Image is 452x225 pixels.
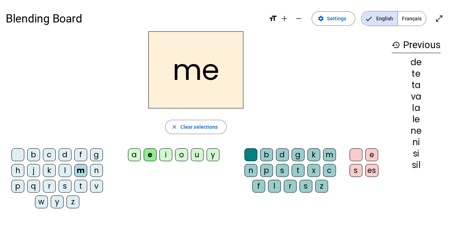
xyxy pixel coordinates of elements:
div: f [74,148,87,161]
div: m [323,148,336,161]
div: ni [392,138,441,147]
div: s [299,180,312,193]
div: p [260,164,273,177]
span: English [361,11,397,26]
h3: Previous [392,37,441,53]
mat-icon: settings [318,15,324,22]
div: te [392,70,441,78]
span: Clear selections [180,123,218,131]
div: j [27,164,40,177]
div: le [392,115,441,124]
div: e [144,148,157,161]
span: Settings [327,14,346,23]
div: g [292,148,304,161]
div: u [191,148,204,161]
mat-icon: add [280,14,289,23]
div: si [392,149,441,158]
div: y [207,148,219,161]
div: x [307,164,320,177]
div: c [43,148,56,161]
div: n [90,164,103,177]
button: Decrease font size [292,11,306,26]
div: de [392,58,441,67]
div: r [284,180,297,193]
div: d [59,148,71,161]
div: m [74,164,87,177]
mat-icon: remove [294,14,303,23]
div: d [276,148,289,161]
div: s [59,180,71,193]
mat-button-toggle-group: Language selection [361,11,426,26]
div: t [292,164,304,177]
div: k [43,164,56,177]
div: k [307,148,320,161]
div: p [11,180,24,193]
mat-icon: history [392,41,400,49]
mat-icon: close [171,124,178,130]
h2: me [148,31,243,108]
button: Increase font size [277,11,292,26]
div: z [315,180,328,193]
div: ta [392,81,441,90]
div: f [252,180,265,193]
div: z [66,195,79,208]
div: h [11,164,24,177]
div: va [392,92,441,101]
h1: Blending Board [6,7,263,30]
div: s [276,164,289,177]
div: v [90,180,103,193]
div: c [323,164,336,177]
div: la [392,104,441,112]
div: a [128,148,141,161]
div: e [365,148,378,161]
div: w [35,195,48,208]
div: t [74,180,87,193]
button: Clear selections [165,120,227,134]
div: l [59,164,71,177]
button: Enter full screen [432,11,446,26]
div: s [349,164,362,177]
div: sil [392,161,441,169]
span: Français [398,11,426,26]
div: y [51,195,64,208]
div: q [27,180,40,193]
mat-icon: format_size [269,14,277,23]
div: o [175,148,188,161]
div: b [260,148,273,161]
div: b [27,148,40,161]
div: r [43,180,56,193]
div: l [268,180,281,193]
div: i [159,148,172,161]
mat-icon: open_in_full [435,14,443,23]
div: n [244,164,257,177]
div: es [365,164,378,177]
button: Settings [312,11,355,26]
div: ne [392,127,441,135]
div: g [90,148,103,161]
